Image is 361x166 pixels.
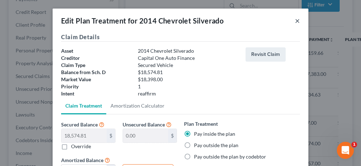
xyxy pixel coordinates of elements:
label: Pay inside the plan [194,130,235,138]
div: $ [168,129,177,142]
span: Unsecured Balance [123,121,165,128]
div: Asset [58,47,134,55]
div: $18,574.81 [134,69,242,76]
iframe: Intercom live chat [337,142,354,159]
button: Revisit Claim [246,47,286,62]
label: Pay outside the plan [194,142,238,149]
div: reaffirm [134,90,242,97]
span: 1 [351,142,357,147]
button: × [295,16,300,25]
a: Claim Treatment [61,97,106,114]
div: Edit Plan Treatment for 2014 Chevrolet Silverado [61,16,223,26]
input: 0.00 [61,129,107,142]
label: Override [71,143,91,150]
div: Claim Type [58,62,134,69]
a: Amortization Calculator [106,97,169,114]
h5: Claim Details [61,33,300,42]
input: 0.00 [123,129,168,142]
div: Intent [58,90,134,97]
div: $ [107,129,115,142]
div: Market Value [58,76,134,83]
label: Plan Treatment [184,120,218,128]
div: Priority [58,83,134,90]
div: Creditor [58,55,134,62]
span: Amortized Balance [61,157,103,163]
div: 2014 Chevrolet Silverado [134,47,242,55]
div: Capital One Auto Finance [134,55,242,62]
div: $18,398.00 [134,76,242,83]
div: Secured Vehicle [134,62,242,69]
label: Pay outside the plan by codebtor [194,153,266,160]
div: Balance from Sch. D [58,69,134,76]
span: Secured Balance [61,121,98,128]
div: 1 [134,83,242,90]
